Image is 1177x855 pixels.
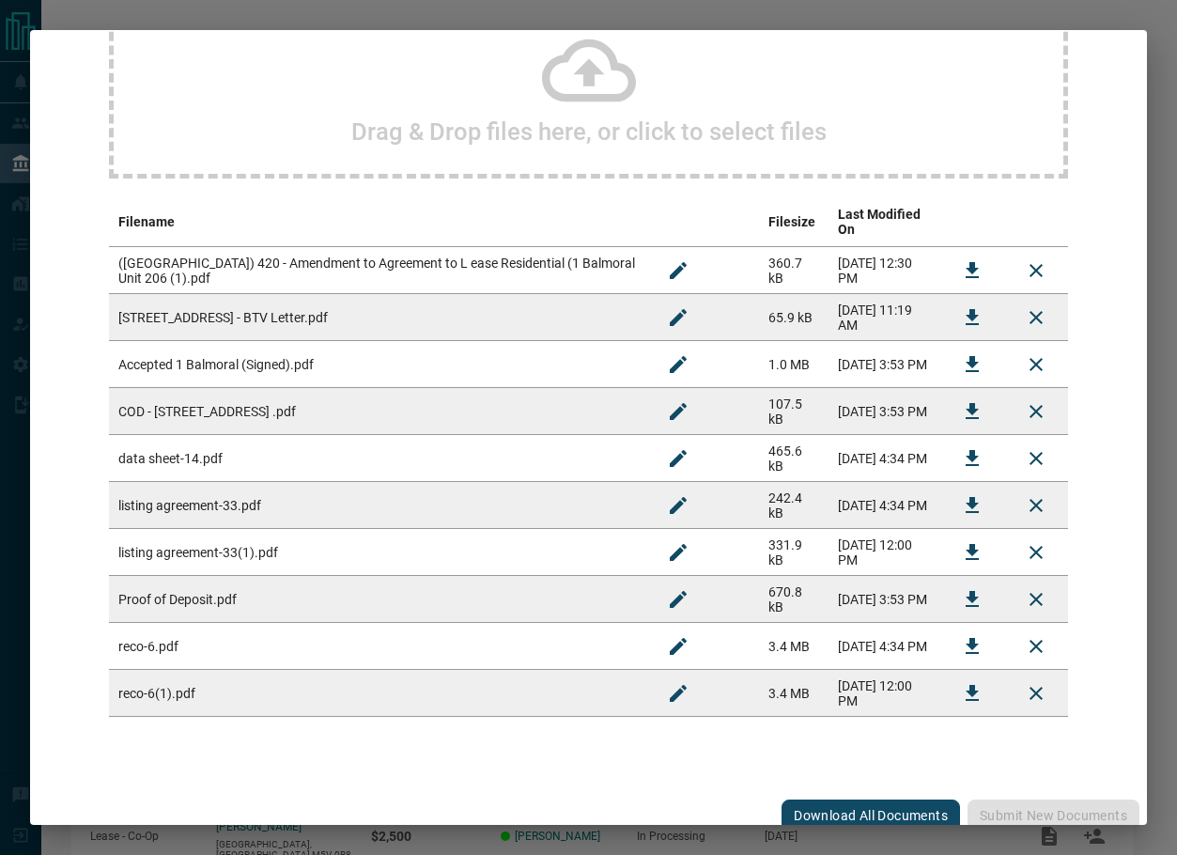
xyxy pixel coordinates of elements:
[1004,197,1068,247] th: delete file action column
[829,529,940,576] td: [DATE] 12:00 PM
[1014,342,1059,387] button: Remove File
[940,197,1004,247] th: download action column
[829,435,940,482] td: [DATE] 4:34 PM
[759,482,829,529] td: 242.4 kB
[829,482,940,529] td: [DATE] 4:34 PM
[109,247,646,294] td: ([GEOGRAPHIC_DATA]) 420 - Amendment to Agreement to L ease Residential (1 Balmoral Unit 206 (1).pdf
[950,530,995,575] button: Download
[656,671,701,716] button: Rename
[656,389,701,434] button: Rename
[1014,624,1059,669] button: Remove File
[950,389,995,434] button: Download
[109,197,646,247] th: Filename
[1014,577,1059,622] button: Remove File
[1014,671,1059,716] button: Remove File
[829,197,940,247] th: Last Modified On
[759,341,829,388] td: 1.0 MB
[1014,436,1059,481] button: Remove File
[656,530,701,575] button: Rename
[656,295,701,340] button: Rename
[1014,483,1059,528] button: Remove File
[109,670,646,717] td: reco-6(1).pdf
[950,483,995,528] button: Download
[656,483,701,528] button: Rename
[109,482,646,529] td: listing agreement-33.pdf
[759,247,829,294] td: 360.7 kB
[759,388,829,435] td: 107.5 kB
[759,529,829,576] td: 331.9 kB
[829,294,940,341] td: [DATE] 11:19 AM
[759,435,829,482] td: 465.6 kB
[829,247,940,294] td: [DATE] 12:30 PM
[950,248,995,293] button: Download
[109,529,646,576] td: listing agreement-33(1).pdf
[782,800,960,832] button: Download All Documents
[759,623,829,670] td: 3.4 MB
[109,435,646,482] td: data sheet-14.pdf
[950,436,995,481] button: Download
[950,577,995,622] button: Download
[950,295,995,340] button: Download
[950,342,995,387] button: Download
[109,623,646,670] td: reco-6.pdf
[829,341,940,388] td: [DATE] 3:53 PM
[656,624,701,669] button: Rename
[656,248,701,293] button: Rename
[351,117,827,146] h2: Drag & Drop files here, or click to select files
[759,670,829,717] td: 3.4 MB
[1014,295,1059,340] button: Remove File
[759,294,829,341] td: 65.9 kB
[950,624,995,669] button: Download
[1014,248,1059,293] button: Remove File
[950,671,995,716] button: Download
[829,576,940,623] td: [DATE] 3:53 PM
[646,197,759,247] th: edit column
[829,623,940,670] td: [DATE] 4:34 PM
[759,197,829,247] th: Filesize
[1014,530,1059,575] button: Remove File
[109,341,646,388] td: Accepted 1 Balmoral (Signed).pdf
[1014,389,1059,434] button: Remove File
[656,342,701,387] button: Rename
[109,294,646,341] td: [STREET_ADDRESS] - BTV Letter.pdf
[109,388,646,435] td: COD - [STREET_ADDRESS] .pdf
[656,436,701,481] button: Rename
[829,670,940,717] td: [DATE] 12:00 PM
[109,576,646,623] td: Proof of Deposit.pdf
[759,576,829,623] td: 670.8 kB
[829,388,940,435] td: [DATE] 3:53 PM
[656,577,701,622] button: Rename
